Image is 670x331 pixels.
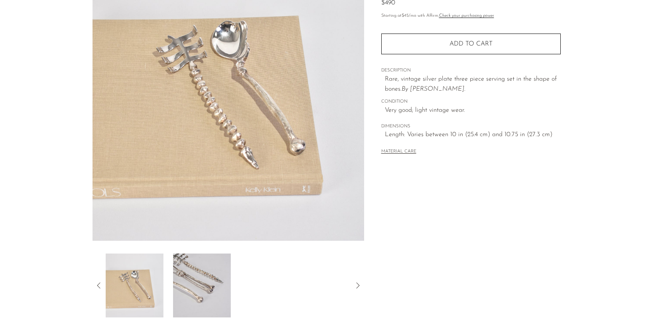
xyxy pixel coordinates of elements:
[439,14,494,18] a: Check your purchasing power - Learn more about Affirm Financing (opens in modal)
[402,86,408,92] em: By
[385,130,561,140] span: Length: Varies between 10 in (25.4 cm) and 10.75 in (27.3 cm)
[381,12,561,20] p: Starting at /mo with Affirm.
[410,86,464,92] em: [PERSON_NAME]
[381,123,561,130] span: DIMENSIONS
[464,86,465,92] em: .
[385,76,557,93] span: Rare, vintage silver plate three piece serving set in the shape of bones.
[449,41,493,47] span: Add to cart
[381,34,561,54] button: Add to cart
[381,98,561,105] span: CONDITION
[173,254,231,317] img: Bones Serving Set
[385,105,561,116] span: Very good; light vintage wear.
[106,254,164,317] img: Bones Serving Set
[381,67,561,74] span: DESCRIPTION
[381,149,416,155] button: MATERIAL CARE
[402,14,409,18] span: $45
